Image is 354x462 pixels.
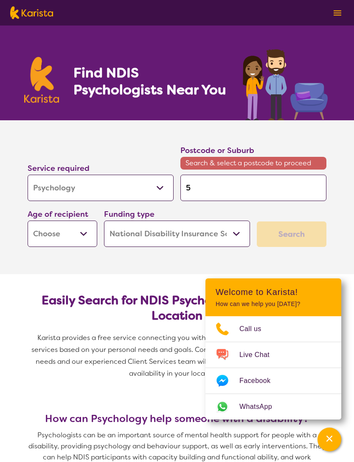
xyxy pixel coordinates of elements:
[240,46,330,120] img: psychology
[10,6,53,19] img: Karista logo
[216,300,331,308] p: How can we help you [DATE]?
[317,428,341,451] button: Channel Menu
[216,287,331,297] h2: Welcome to Karista!
[28,209,88,219] label: Age of recipient
[34,293,320,323] h2: Easily Search for NDIS Psychologists by Need & Location
[239,374,281,387] span: Facebook
[205,316,341,419] ul: Choose channel
[104,209,155,219] label: Funding type
[180,157,326,170] span: Search & select a postcode to proceed
[28,163,90,173] label: Service required
[180,175,326,201] input: Type
[334,10,341,16] img: menu
[24,57,59,103] img: Karista logo
[31,333,324,366] span: Karista provides a free service connecting you with Psychologists and other disability services b...
[24,413,330,425] h3: How can Psychology help someone with a disability?
[205,278,341,419] div: Channel Menu
[180,145,254,156] label: Postcode or Suburb
[239,349,280,361] span: Live Chat
[239,400,282,413] span: WhatsApp
[205,394,341,419] a: Web link opens in a new tab.
[239,323,272,335] span: Call us
[73,64,230,98] h1: Find NDIS Psychologists Near You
